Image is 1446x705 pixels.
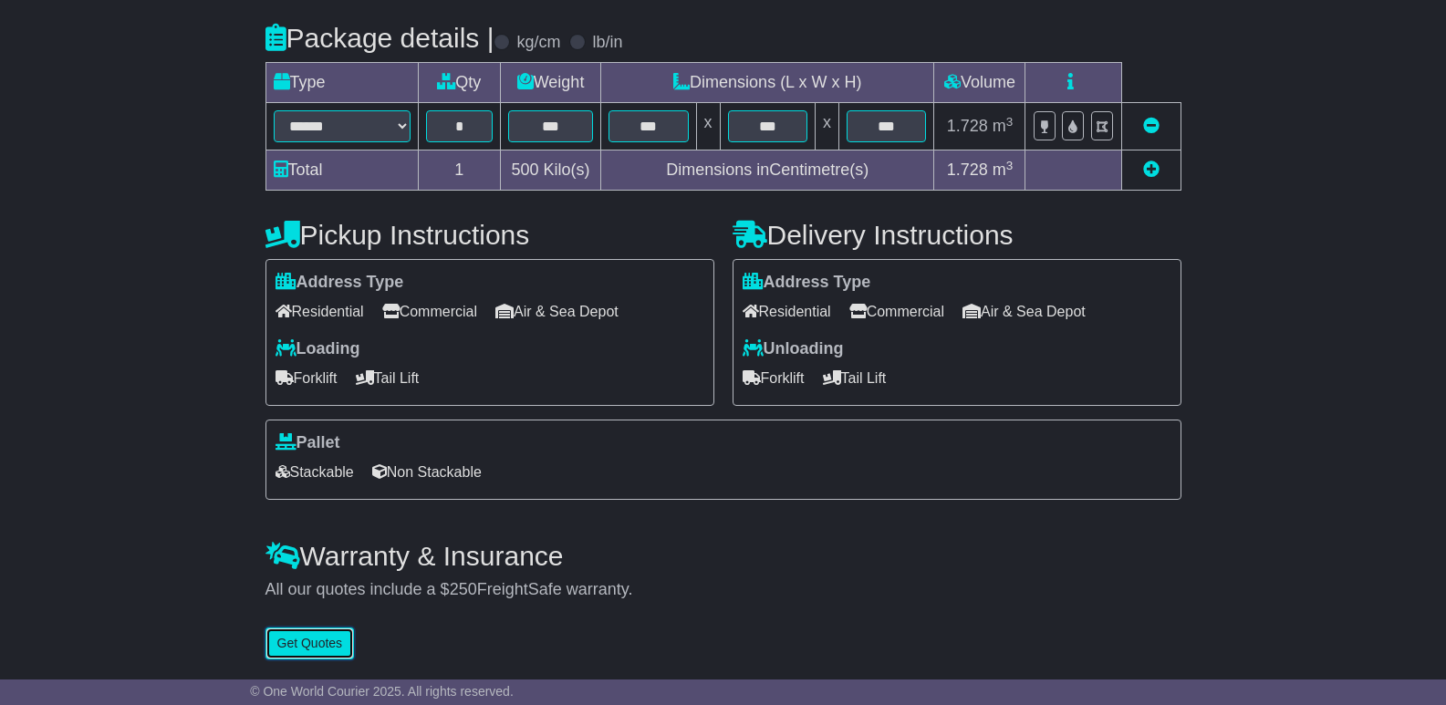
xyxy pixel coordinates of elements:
[276,433,340,453] label: Pallet
[265,220,714,250] h4: Pickup Instructions
[382,297,477,326] span: Commercial
[592,33,622,53] label: lb/in
[276,458,354,486] span: Stackable
[265,63,418,103] td: Type
[512,161,539,179] span: 500
[743,297,831,326] span: Residential
[849,297,944,326] span: Commercial
[947,117,988,135] span: 1.728
[276,297,364,326] span: Residential
[495,297,619,326] span: Air & Sea Depot
[815,103,838,150] td: x
[733,220,1181,250] h4: Delivery Instructions
[250,684,514,699] span: © One World Courier 2025. All rights reserved.
[601,150,934,191] td: Dimensions in Centimetre(s)
[1143,161,1160,179] a: Add new item
[947,161,988,179] span: 1.728
[1143,117,1160,135] a: Remove this item
[934,63,1025,103] td: Volume
[450,580,477,598] span: 250
[265,580,1181,600] div: All our quotes include a $ FreightSafe warranty.
[501,150,601,191] td: Kilo(s)
[265,627,355,659] button: Get Quotes
[962,297,1086,326] span: Air & Sea Depot
[1006,115,1014,129] sup: 3
[276,273,404,293] label: Address Type
[501,63,601,103] td: Weight
[696,103,720,150] td: x
[265,150,418,191] td: Total
[372,458,482,486] span: Non Stackable
[516,33,560,53] label: kg/cm
[743,339,844,359] label: Unloading
[993,117,1014,135] span: m
[276,364,338,392] span: Forklift
[276,339,360,359] label: Loading
[1006,159,1014,172] sup: 3
[418,150,501,191] td: 1
[265,23,494,53] h4: Package details |
[265,541,1181,571] h4: Warranty & Insurance
[356,364,420,392] span: Tail Lift
[743,364,805,392] span: Forklift
[993,161,1014,179] span: m
[601,63,934,103] td: Dimensions (L x W x H)
[418,63,501,103] td: Qty
[743,273,871,293] label: Address Type
[823,364,887,392] span: Tail Lift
